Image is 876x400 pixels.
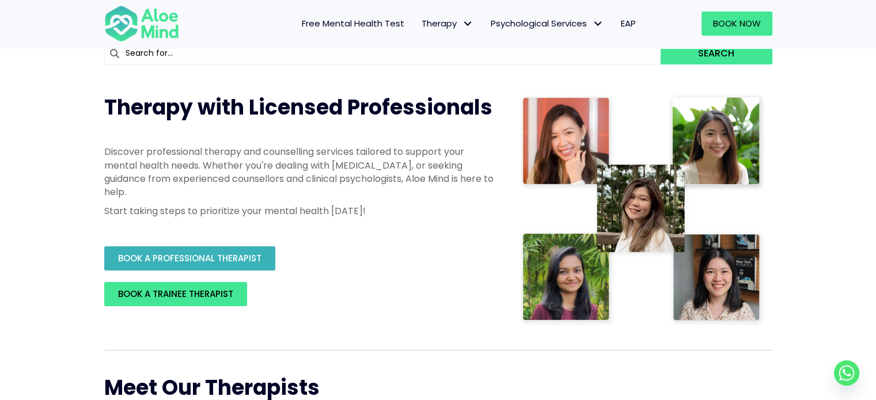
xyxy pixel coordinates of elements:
a: EAP [612,12,644,36]
span: EAP [621,17,636,29]
span: Book Now [713,17,761,29]
a: BOOK A PROFESSIONAL THERAPIST [104,246,275,271]
span: Therapy: submenu [460,16,476,32]
a: Free Mental Health Test [293,12,413,36]
nav: Menu [194,12,644,36]
p: Discover professional therapy and counselling services tailored to support your mental health nee... [104,145,496,199]
a: TherapyTherapy: submenu [413,12,482,36]
span: Therapy with Licensed Professionals [104,93,492,122]
span: BOOK A PROFESSIONAL THERAPIST [118,252,261,264]
p: Start taking steps to prioritize your mental health [DATE]! [104,204,496,218]
a: Book Now [701,12,772,36]
button: Search [661,43,772,64]
span: Therapy [422,17,473,29]
input: Search for... [104,43,661,64]
a: BOOK A TRAINEE THERAPIST [104,282,247,306]
span: Free Mental Health Test [302,17,404,29]
img: Therapist collage [519,93,765,327]
span: Psychological Services [491,17,604,29]
span: Psychological Services: submenu [590,16,606,32]
a: Psychological ServicesPsychological Services: submenu [482,12,612,36]
img: Aloe mind Logo [104,5,179,43]
a: Whatsapp [834,360,859,386]
span: BOOK A TRAINEE THERAPIST [118,288,233,300]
